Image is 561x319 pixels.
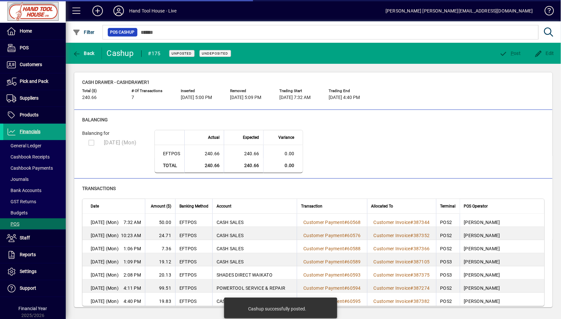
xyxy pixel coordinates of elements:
span: Balancing [82,117,108,122]
span: Filter [73,30,95,35]
span: Edit [535,51,554,56]
div: Cashup [107,48,135,59]
td: POS3 [436,253,460,266]
td: CASH SALES [212,240,297,253]
td: 24.71 [145,227,175,240]
span: Support [20,285,36,291]
td: POS2 [436,240,460,253]
span: Unposted [172,51,192,56]
span: POS Cashup [110,29,135,36]
span: 60568 [347,220,361,225]
span: Transactions [82,186,116,191]
span: # [410,299,413,304]
td: CASH SALES [212,253,297,266]
span: Customer Invoice [374,285,410,291]
span: POS Operator [464,203,488,210]
span: Pick and Pack [20,79,48,84]
span: # [344,285,347,291]
span: 387344 [413,220,430,225]
span: # [344,259,347,264]
td: 20.13 [145,266,175,280]
div: Balancing for [82,130,148,137]
span: Products [20,112,38,117]
span: 7 [131,95,134,100]
span: [DATE] (Mon) [91,245,119,252]
td: EFTPOS [175,240,212,253]
span: Customer Payment [303,233,344,238]
td: [PERSON_NAME] [460,227,544,240]
span: Customer Payment [303,259,344,264]
span: Date [91,203,99,210]
span: 1:06 PM [124,245,141,252]
a: POS [3,40,66,56]
span: Staff [20,235,30,240]
td: POWERTOOL SERVICE & REPAIR [212,280,297,293]
td: [PERSON_NAME] [460,293,544,306]
button: Profile [108,5,129,17]
td: 19.83 [145,293,175,306]
span: Journals [7,177,29,182]
span: 2:08 PM [124,272,141,278]
span: Customers [20,62,42,67]
a: Home [3,23,66,39]
span: 60576 [347,233,361,238]
td: [PERSON_NAME] [460,214,544,227]
button: Back [71,47,96,59]
a: Products [3,107,66,123]
span: Inserted [181,89,220,93]
td: EFTPOS [175,266,212,280]
span: Reports [20,252,36,257]
td: EFTPOS [175,253,212,266]
span: 387352 [413,233,430,238]
span: Banking Method [179,203,208,210]
td: 99.51 [145,280,175,293]
a: Cashbook Payments [3,162,66,174]
span: # [410,285,413,291]
span: 7:32 AM [124,219,141,226]
td: POS2 [436,214,460,227]
div: [PERSON_NAME] [PERSON_NAME][EMAIL_ADDRESS][DOMAIN_NAME] [386,6,533,16]
a: Budgets [3,207,66,218]
a: Cashbook Receipts [3,151,66,162]
span: 387105 [413,259,430,264]
span: 387274 [413,285,430,291]
button: Filter [71,26,96,38]
span: Customer Payment [303,285,344,291]
span: 60595 [347,299,361,304]
td: POS2 [436,227,460,240]
a: Staff [3,230,66,246]
span: # [410,246,413,251]
td: POS2 [436,280,460,293]
span: Amount ($) [151,203,171,210]
td: EFTPOS [175,227,212,240]
span: # [410,220,413,225]
span: Suppliers [20,95,38,101]
a: Suppliers [3,90,66,107]
span: [DATE] (Mon) [91,232,119,239]
button: Add [87,5,108,17]
span: Customer Invoice [374,233,410,238]
span: Customer Invoice [374,272,410,278]
td: SHADES DIRECT WAIKATO [212,266,297,280]
span: Home [20,28,32,34]
div: #175 [148,48,161,59]
span: Terminal [440,203,456,210]
a: GST Returns [3,196,66,207]
a: Journals [3,174,66,185]
span: [DATE] (Mon) [91,258,119,265]
span: # [410,233,413,238]
span: Customer Payment [303,272,344,278]
span: Financial Year [19,306,47,311]
td: 240.66 [184,145,224,158]
span: # of Transactions [131,89,171,93]
td: CASH SALES [212,214,297,227]
span: Customer Invoice [374,299,410,304]
span: 60589 [347,259,361,264]
span: Customer Invoice [374,259,410,264]
span: Customer Payment [303,246,344,251]
span: Financials [20,129,40,134]
a: Bank Accounts [3,185,66,196]
span: 4:11 PM [124,285,141,291]
span: [DATE] 5:09 PM [230,95,261,100]
span: Trading end [329,89,368,93]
